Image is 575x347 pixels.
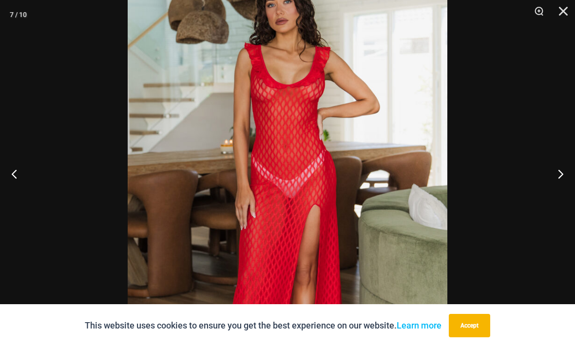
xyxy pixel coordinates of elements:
div: 7 / 10 [10,7,27,22]
button: Next [538,149,575,198]
p: This website uses cookies to ensure you get the best experience on our website. [85,318,441,333]
button: Accept [449,314,490,337]
a: Learn more [397,320,441,330]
